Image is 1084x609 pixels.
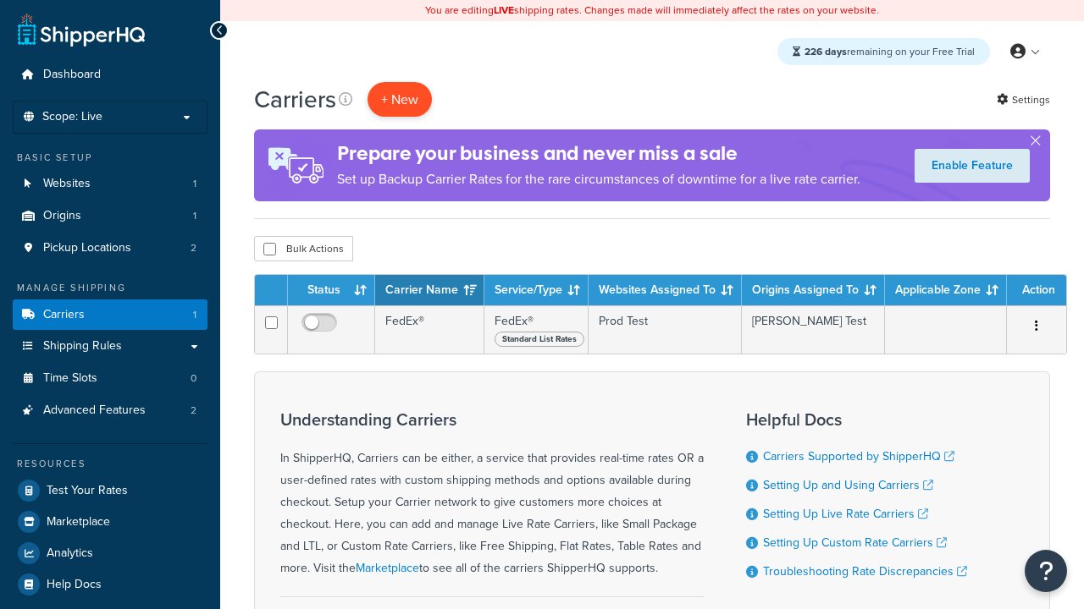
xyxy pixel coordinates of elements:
span: Origins [43,209,81,223]
span: Standard List Rates [495,332,584,347]
h4: Prepare your business and never miss a sale [337,140,860,167]
div: Resources [13,457,207,471]
p: Set up Backup Carrier Rates for the rare circumstances of downtime for a live rate carrier. [337,167,860,191]
a: Carriers Supported by ShipperHQ [763,447,954,465]
li: Origins [13,200,207,232]
a: Troubleshooting Rate Discrepancies [763,562,967,580]
span: Analytics [47,546,93,561]
span: Websites [43,177,91,191]
div: remaining on your Free Trial [777,38,990,65]
div: Basic Setup [13,151,207,165]
b: LIVE [494,3,514,18]
a: Setting Up Live Rate Carriers [763,505,928,523]
a: Test Your Rates [13,475,207,506]
a: Time Slots 0 [13,363,207,394]
button: + New [368,82,432,117]
button: Open Resource Center [1025,550,1067,592]
li: Advanced Features [13,395,207,426]
th: Applicable Zone: activate to sort column ascending [885,275,1007,305]
a: ShipperHQ Home [18,13,145,47]
th: Websites Assigned To: activate to sort column ascending [589,275,742,305]
a: Setting Up and Using Carriers [763,476,933,494]
a: Settings [997,88,1050,112]
span: 2 [191,403,196,418]
td: Prod Test [589,305,742,354]
a: Pickup Locations 2 [13,233,207,264]
a: Websites 1 [13,168,207,200]
div: In ShipperHQ, Carriers can be either, a service that provides real-time rates OR a user-defined r... [280,410,704,579]
a: Setting Up Custom Rate Carriers [763,534,947,551]
th: Service/Type: activate to sort column ascending [484,275,589,305]
span: Carriers [43,308,85,322]
span: 0 [191,371,196,386]
a: Enable Feature [915,149,1030,183]
a: Origins 1 [13,200,207,232]
a: Help Docs [13,569,207,600]
a: Carriers 1 [13,299,207,331]
th: Carrier Name: activate to sort column ascending [375,275,484,305]
td: [PERSON_NAME] Test [742,305,885,354]
td: FedEx® [375,305,484,354]
span: Shipping Rules [43,339,122,354]
td: FedEx® [484,305,589,354]
div: Manage Shipping [13,281,207,295]
a: Marketplace [356,559,419,577]
h3: Understanding Carriers [280,410,704,429]
span: 1 [193,209,196,223]
span: Pickup Locations [43,241,131,255]
h1: Carriers [254,83,336,116]
span: 1 [193,308,196,322]
span: Dashboard [43,68,101,82]
span: Advanced Features [43,403,146,418]
span: Help Docs [47,578,102,592]
span: Test Your Rates [47,484,128,498]
th: Status: activate to sort column ascending [288,275,375,305]
span: 2 [191,241,196,255]
li: Pickup Locations [13,233,207,264]
span: 1 [193,177,196,191]
li: Carriers [13,299,207,331]
li: Websites [13,168,207,200]
th: Action [1007,275,1066,305]
th: Origins Assigned To: activate to sort column ascending [742,275,885,305]
a: Marketplace [13,507,207,537]
span: Marketplace [47,515,110,529]
a: Analytics [13,538,207,568]
a: Advanced Features 2 [13,395,207,426]
a: Dashboard [13,59,207,91]
h3: Helpful Docs [746,410,967,429]
span: Time Slots [43,371,97,386]
strong: 226 days [805,44,847,59]
span: Scope: Live [42,110,102,124]
button: Bulk Actions [254,236,353,261]
img: ad-rules-rateshop-fe6ec290ccb7230408bd80ed9643f0289d75e0ffd9eb532fc0e269fcd187b520.png [254,129,337,201]
li: Time Slots [13,363,207,394]
a: Shipping Rules [13,331,207,362]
